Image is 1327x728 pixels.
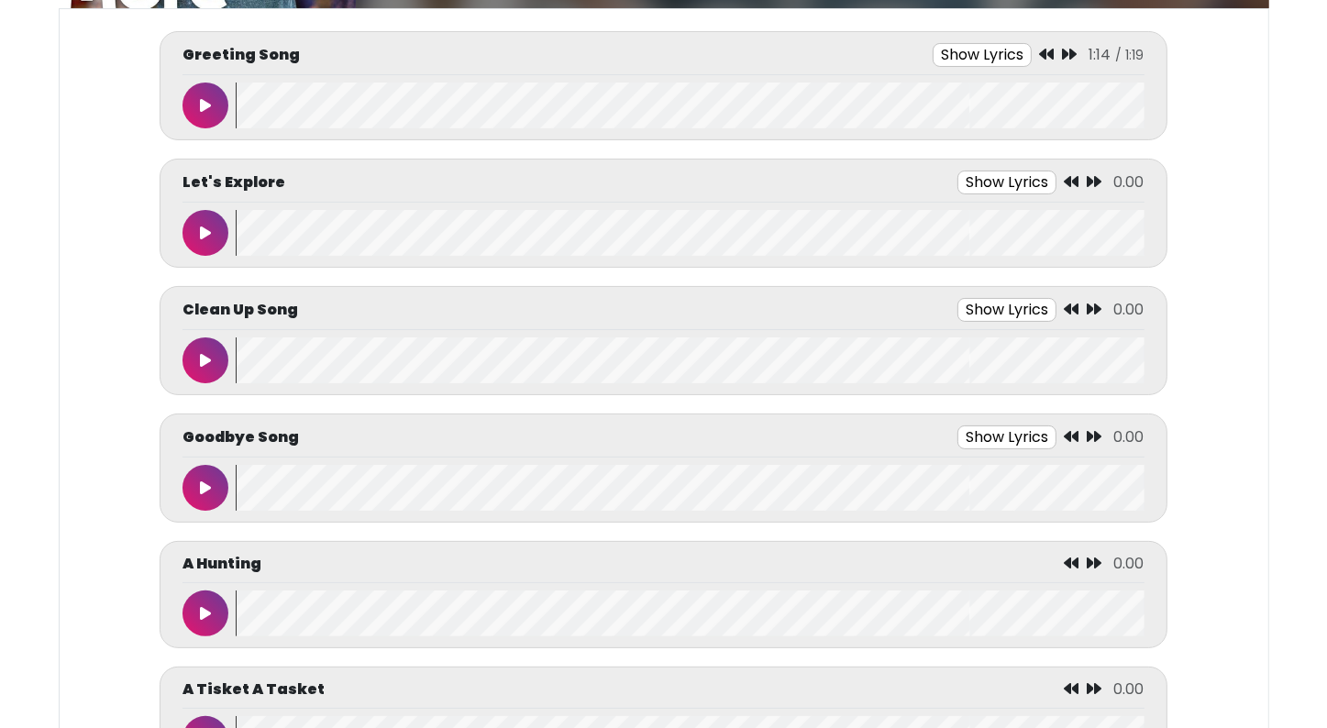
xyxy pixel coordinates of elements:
[1116,46,1145,64] span: / 1:19
[182,678,325,700] p: A Tisket A Tasket
[182,426,299,448] p: Goodbye Song
[1114,553,1145,574] span: 0.00
[957,425,1056,449] button: Show Lyrics
[1114,171,1145,193] span: 0.00
[933,43,1032,67] button: Show Lyrics
[182,553,261,575] p: A Hunting
[1114,678,1145,700] span: 0.00
[1089,44,1111,65] span: 1:14
[957,298,1056,322] button: Show Lyrics
[182,44,300,66] p: Greeting Song
[182,299,298,321] p: Clean Up Song
[1114,299,1145,320] span: 0.00
[182,171,285,193] p: Let's Explore
[1114,426,1145,447] span: 0.00
[957,171,1056,194] button: Show Lyrics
